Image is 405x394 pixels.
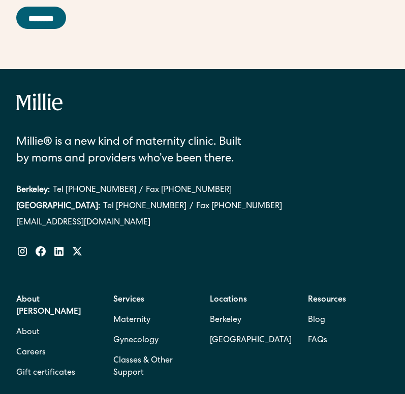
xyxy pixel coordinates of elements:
[210,296,247,304] strong: Locations
[16,184,50,196] div: Berkeley:
[190,201,193,213] div: /
[113,331,159,351] a: Gynecology
[146,184,232,196] a: Fax [PHONE_NUMBER]
[113,296,144,304] strong: Services
[16,217,389,229] a: [EMAIL_ADDRESS][DOMAIN_NAME]
[113,351,194,383] a: Classes & Other Support
[308,296,346,304] strong: Resources
[53,184,136,196] a: Tel [PHONE_NUMBER]
[139,184,143,196] div: /
[16,296,81,316] strong: About [PERSON_NAME]
[103,201,186,213] a: Tel [PHONE_NUMBER]
[16,363,75,383] a: Gift certificates
[210,310,292,331] a: Berkeley
[308,310,325,331] a: Blog
[210,331,292,351] a: [GEOGRAPHIC_DATA]
[16,201,100,213] div: [GEOGRAPHIC_DATA]:
[16,322,40,343] a: About
[196,201,282,213] a: Fax [PHONE_NUMBER]
[113,310,150,331] a: Maternity
[16,343,46,363] a: Careers
[16,135,256,168] div: Millie® is a new kind of maternity clinic. Built by moms and providers who’ve been there.
[308,331,327,351] a: FAQs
